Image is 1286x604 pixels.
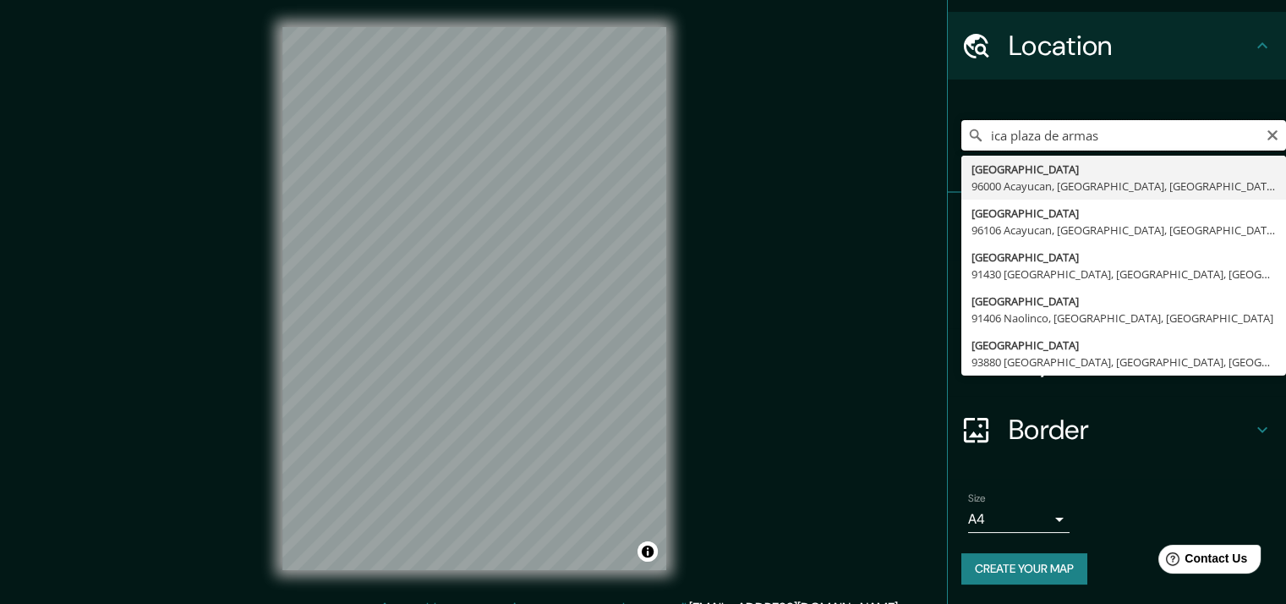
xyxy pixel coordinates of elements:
[961,553,1087,585] button: Create your map
[1009,345,1252,379] h4: Layout
[971,310,1276,327] div: 91406 Naolinco, [GEOGRAPHIC_DATA], [GEOGRAPHIC_DATA]
[1009,29,1252,63] h4: Location
[948,396,1286,464] div: Border
[948,261,1286,328] div: Style
[638,541,658,562] button: Toggle attribution
[968,506,1070,533] div: A4
[1266,126,1279,142] button: Clear
[961,120,1286,151] input: Pick your city or area
[968,491,986,506] label: Size
[971,178,1276,195] div: 96000 Acayucan, [GEOGRAPHIC_DATA], [GEOGRAPHIC_DATA]
[948,193,1286,261] div: Pins
[971,354,1276,371] div: 93880 [GEOGRAPHIC_DATA], [GEOGRAPHIC_DATA], [GEOGRAPHIC_DATA]
[948,328,1286,396] div: Layout
[282,27,666,570] canvas: Map
[971,222,1276,239] div: 96106 Acayucan, [GEOGRAPHIC_DATA], [GEOGRAPHIC_DATA]
[971,266,1276,283] div: 91430 [GEOGRAPHIC_DATA], [GEOGRAPHIC_DATA], [GEOGRAPHIC_DATA]
[1136,538,1267,585] iframe: Help widget launcher
[971,293,1276,310] div: [GEOGRAPHIC_DATA]
[971,205,1276,222] div: [GEOGRAPHIC_DATA]
[948,12,1286,80] div: Location
[971,249,1276,266] div: [GEOGRAPHIC_DATA]
[1009,413,1252,447] h4: Border
[971,337,1276,354] div: [GEOGRAPHIC_DATA]
[971,161,1276,178] div: [GEOGRAPHIC_DATA]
